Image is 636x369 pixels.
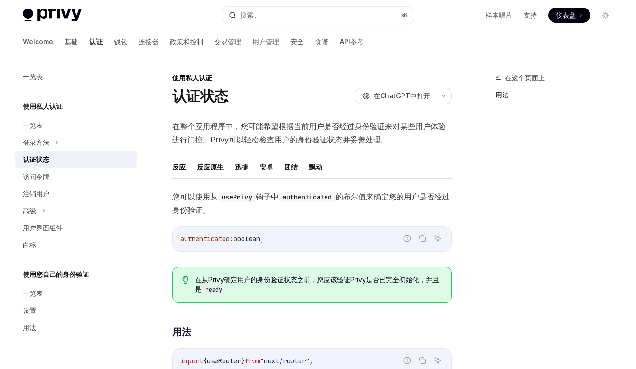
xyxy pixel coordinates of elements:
a: 用户界面组件 [15,219,137,237]
span: 在ChatGPT中打开 [374,91,430,101]
a: 钱包 [114,30,127,53]
a: 一览表 [15,285,137,302]
div: 白标 [23,239,36,251]
button: 飘动 [309,156,322,178]
div: 用法 [23,322,36,333]
h5: 使用私人认证 [23,101,63,112]
a: 认证状态 [15,151,137,168]
div: 高级 [23,205,36,217]
span: ⌘K [401,11,408,19]
div: 一览表 [23,288,43,299]
div: 注销用户 [23,188,49,199]
button: 团结 [284,156,298,178]
button: 报告错误代码 [401,232,413,245]
a: 白标 [15,237,137,254]
span: boolean [234,235,260,243]
a: Welcome [23,30,53,53]
svg: 提示 [182,276,189,284]
div: 搜索... [240,9,258,21]
a: 用户管理 [253,30,279,53]
div: 认证状态 [23,154,49,165]
button: 迅捷 [235,156,248,178]
div: 用户界面组件 [23,222,63,234]
button: 安卓 [260,156,273,178]
a: 政策和控制 [170,30,203,53]
button: 反应 [172,156,186,178]
img: 轻型标志 [23,9,82,22]
code: authenticated [279,192,336,202]
span: ; [260,235,264,243]
a: 连接器 [139,30,159,53]
a: 仪表盘 [548,8,590,23]
a: 一览表 [15,68,137,85]
div: 一览表 [23,71,43,83]
div: 一览表 [23,120,43,131]
button: 询问人工智能 [431,232,444,245]
a: API参考 [340,30,364,53]
button: 切换黑暗模式 [598,8,613,23]
code: ready [202,285,226,294]
button: 搜索...⌘K [222,7,414,24]
a: 访问令牌 [15,168,137,185]
span: 在整个应用程序中，您可能希望根据当前用户是否经过身份验证来对某些用户体验进行门控。Privy可以轻松检查用户的身份验证状态并妥善处理。 [172,120,452,146]
span: 用法 [172,325,191,339]
a: 安全 [290,30,304,53]
span: authenticated [180,235,230,243]
div: 访问令牌 [23,171,49,182]
div: 设置 [23,305,36,316]
a: 样本唱片 [486,10,512,20]
a: 基础 [65,30,78,53]
a: 食谱 [315,30,328,53]
span: 您可以使用 从 钩子中 的布尔值 来确定您的用户是否经过身份验证。 [172,190,452,217]
a: 用法 [15,319,137,336]
code: usePrivy [218,192,256,202]
button: 从代码块中复制内容 [416,232,429,245]
h5: 使用您自己的身份验证 [23,269,89,280]
a: 支持 [524,10,537,20]
div: 使用私人认证 [172,73,452,83]
h1: 认证状态 [172,87,228,104]
span: 仪表盘 [556,10,576,20]
span: : [230,235,234,243]
span: 在从Privy确定用户的身份验证状态之前，您应该验证Privy是否已完全初始化，并且是 [195,275,442,294]
button: 在ChatGPT中打开 [356,88,436,104]
a: 认证 [89,30,103,53]
div: 登录方法 [23,137,49,148]
span: 在这个页面上 [505,72,545,84]
a: 用法 [496,87,621,103]
a: 一览表 [15,117,137,134]
a: 设置 [15,302,137,319]
a: 交易管理 [215,30,241,53]
button: 反应原生 [197,156,224,178]
a: 注销用户 [15,185,137,202]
